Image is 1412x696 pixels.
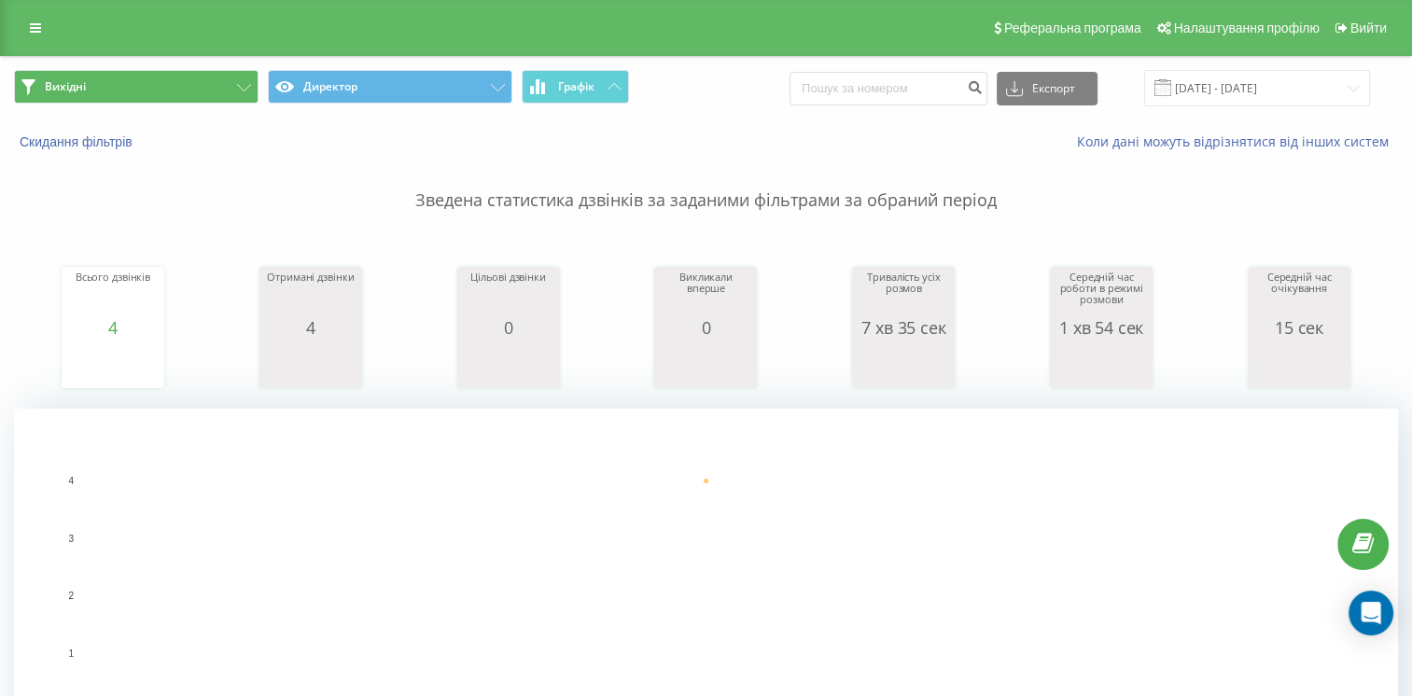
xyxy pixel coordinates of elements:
div: Відкрийте Intercom Messenger [1349,591,1393,635]
span: Графік [558,80,594,93]
div: 0 [659,318,752,337]
svg: Діаграма. [264,337,357,393]
svg: Діаграма. [66,337,160,393]
div: 15 сек [1252,318,1346,337]
button: Вихідні [14,70,259,104]
div: 4 [264,318,357,337]
svg: Діаграма. [857,337,950,393]
p: Зведена статистика дзвінків за заданими фільтрами за обраний період [14,151,1398,213]
div: 0 [462,318,555,337]
span: Реферальна програма [1004,21,1141,35]
input: Пошук за номером [790,72,987,105]
text: 3 [68,534,74,544]
div: Отримані дзвінки [264,271,357,318]
div: Викликали вперше [659,271,752,318]
div: 7 хв 35 сек [857,318,950,337]
span: Налаштування профілю [1174,21,1320,35]
div: Тривалість усіх розмов [857,271,950,318]
button: Директор [268,70,512,104]
div: 1 хв 54 сек [1055,318,1148,337]
text: 2 [68,591,74,601]
font: Експорт [1032,82,1075,95]
div: Середній час роботи в режимі розмови [1055,271,1148,318]
button: Графік [522,70,629,104]
font: Директор [303,79,357,94]
span: Вийти [1350,21,1387,35]
text: 4 [68,476,74,486]
svg: Діаграма. [1055,337,1148,393]
span: Вихідні [45,79,86,94]
svg: Діаграма. [1252,337,1346,393]
button: Скидання фільтрів [14,133,142,150]
svg: Діаграма. [462,337,555,393]
div: Середній час очікування [1252,271,1346,318]
a: Коли дані можуть відрізнятися від інших систем [1077,132,1398,150]
div: Всього дзвінків [66,271,160,318]
text: 1 [68,648,74,659]
div: 4 [66,318,160,337]
button: Експорт [997,72,1097,105]
svg: Діаграма. [659,337,752,393]
div: Цільові дзвінки [462,271,555,318]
